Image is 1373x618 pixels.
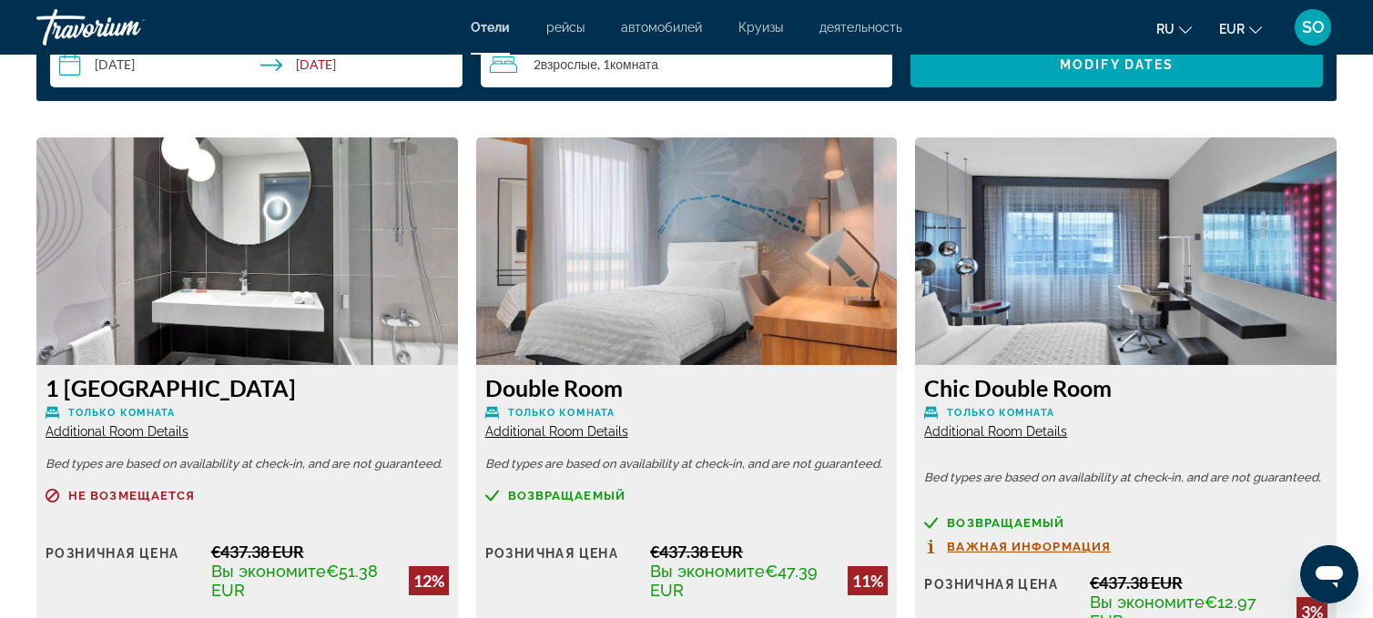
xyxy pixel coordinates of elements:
span: 2 [534,57,597,72]
h3: Double Room [485,374,889,401]
div: Search widget [50,42,1323,87]
button: Select check in and out date [50,42,463,87]
div: 11% [848,566,888,595]
span: Только комната [68,407,175,419]
button: Travelers: 2 adults, 0 children [481,42,893,87]
p: Bed types are based on availability at check-in, and are not guaranteed. [924,471,1327,484]
div: €437.38 EUR [1090,572,1327,593]
span: Не возмещается [68,490,195,501]
span: Вы экономите [650,562,765,581]
a: Travorium [36,4,219,51]
div: €437.38 EUR [211,542,449,562]
span: Важная информация [947,541,1111,552]
span: Взрослые [541,56,597,72]
a: Круизы [738,20,783,35]
span: Additional Room Details [46,424,188,439]
span: Additional Room Details [924,424,1067,439]
a: автомобилей [621,20,702,35]
h3: Chic Double Room [924,374,1327,401]
button: User Menu [1289,8,1337,46]
a: возвращаемый [924,516,1327,530]
button: Change language [1156,15,1192,42]
span: Комната [610,56,658,72]
span: возвращаемый [508,490,625,501]
a: деятельность [819,20,902,35]
iframe: Schaltfläche zum Öffnen des Messaging-Fensters [1300,545,1358,603]
h3: 1 [GEOGRAPHIC_DATA] [46,374,449,401]
div: Розничная цена [46,542,198,600]
span: Modify Dates [1060,57,1174,72]
button: Change currency [1219,15,1262,42]
span: Вы экономите [211,562,326,581]
span: Только комната [508,407,615,419]
a: Отели [471,20,510,35]
span: EUR [1219,22,1245,36]
img: Double Room [476,137,898,365]
div: 12% [409,566,449,595]
span: возвращаемый [947,517,1064,529]
button: Важная информация [924,539,1111,554]
span: ru [1156,22,1175,36]
p: Bed types are based on availability at check-in, and are not guaranteed. [46,458,449,471]
img: Chic Double Room [915,137,1337,365]
span: Вы экономите [1090,593,1205,612]
span: €51.38 EUR [211,562,378,600]
button: Modify Dates [910,42,1323,87]
span: , 1 [597,57,658,72]
span: SO [1302,18,1325,36]
span: €47.39 EUR [650,562,818,600]
a: возвращаемый [485,489,889,502]
span: Additional Room Details [485,424,628,439]
span: Только комната [947,407,1053,419]
div: €437.38 EUR [650,542,888,562]
img: 1 King Bed Room [36,137,458,365]
a: рейсы [546,20,585,35]
div: Розничная цена [485,542,637,600]
p: Bed types are based on availability at check-in, and are not guaranteed. [485,458,889,471]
